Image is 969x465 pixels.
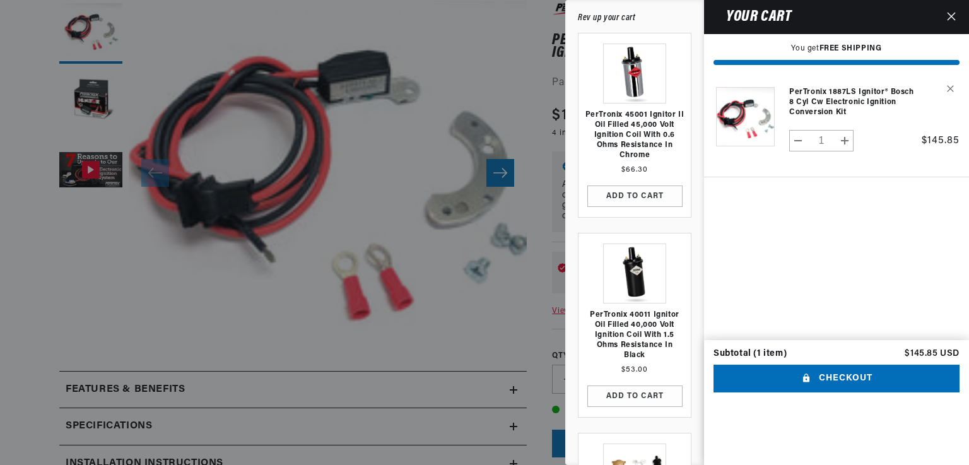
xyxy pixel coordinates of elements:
[714,11,791,23] h2: Your cart
[714,44,960,54] p: You get
[714,409,960,437] iframe: PayPal-paypal
[922,136,960,146] span: $145.85
[819,45,882,52] strong: FREE SHIPPING
[714,350,787,358] div: Subtotal (1 item)
[905,350,960,358] p: $145.85 USD
[714,365,960,393] button: Checkout
[789,87,915,117] a: PerTronix 1887LS Ignitor® Bosch 8 cyl cw Electronic Ignition Conversion Kit
[937,78,959,100] button: Remove PerTronix 1887LS Ignitor® Bosch 8 cyl cw Electronic Ignition Conversion Kit
[807,130,837,151] input: Quantity for PerTronix 1887LS Ignitor® Bosch 8 cyl cw Electronic Ignition Conversion Kit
